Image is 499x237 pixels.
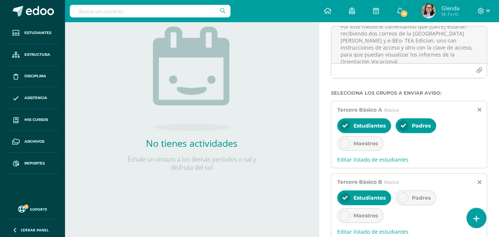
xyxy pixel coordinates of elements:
span: Mi Perfil [441,11,459,17]
span: Estudiantes [24,30,51,36]
span: Maestros [353,140,378,147]
a: Asistencia [6,87,59,109]
span: Archivos [24,139,44,145]
img: 5d5c7256a6ea13b5803cc8f5ccb28a18.png [421,4,436,18]
span: Mis cursos [24,117,48,123]
img: no_activities.png [153,27,230,131]
span: Tercero Básico B [337,179,382,185]
span: Padres [412,122,431,129]
input: Busca un usuario... [70,5,230,17]
span: Cerrar panel [21,227,49,233]
span: Glenda [441,4,459,12]
span: Estudiantes [353,194,386,201]
span: Estudiantes [353,122,386,129]
span: Básico [384,179,399,185]
span: Tercero Básico A [337,106,382,113]
span: Asistencia [24,95,47,101]
p: Échale un vistazo a los demás períodos o sal y disfruta del sol [118,155,266,172]
a: Archivos [6,131,59,153]
span: Soporte [30,207,47,212]
a: Soporte [9,204,56,214]
span: Editar listado de estudiantes [337,228,481,235]
span: Estructura [24,52,50,58]
label: Selecciona los grupos a enviar aviso : [331,90,487,96]
a: Reportes [6,153,59,175]
textarea: Estimados padres de familia: Deseamos bendiciones a sus hogares. Por este medio le comentamos que... [331,26,487,63]
a: Estudiantes [6,22,59,44]
a: Estructura [6,44,59,66]
a: Disciplina [6,66,59,88]
span: Reportes [24,160,45,166]
h2: No tienes actividades [118,137,266,149]
a: Mis cursos [6,109,59,131]
span: Disciplina [24,73,46,79]
span: Editar listado de estudiantes [337,156,481,163]
span: 4 [400,10,408,18]
span: Básico [384,107,399,113]
span: Padres [412,194,431,201]
span: Maestros [353,212,378,219]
